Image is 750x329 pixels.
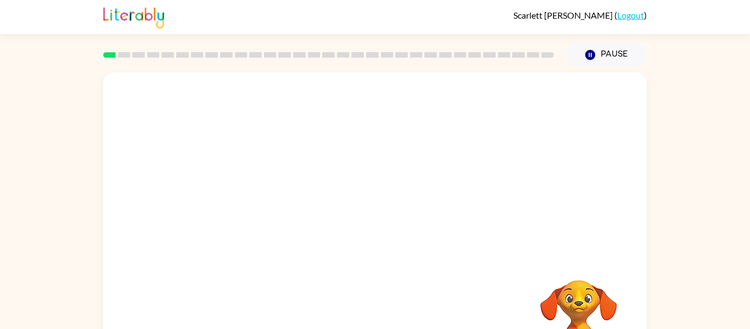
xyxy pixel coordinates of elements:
img: Literably [103,4,164,29]
div: ( ) [513,10,647,20]
span: Scarlett [PERSON_NAME] [513,10,614,20]
button: Pause [567,42,647,68]
a: Logout [617,10,644,20]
